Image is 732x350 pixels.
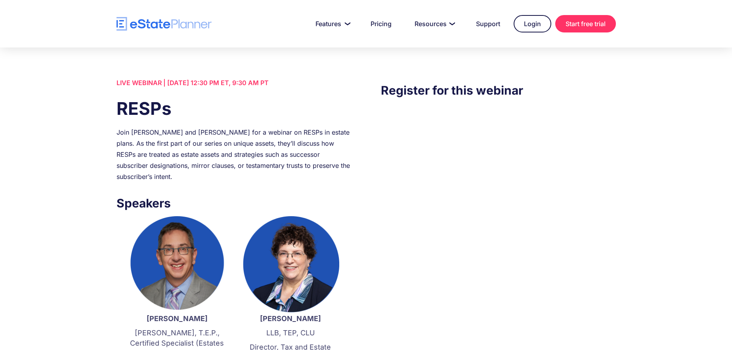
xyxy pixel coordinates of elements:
iframe: Form 0 [381,115,615,175]
a: Pricing [361,16,401,32]
strong: [PERSON_NAME] [260,314,321,323]
a: Features [306,16,357,32]
a: Resources [405,16,463,32]
p: LLB, TEP, CLU [242,328,339,338]
a: Start free trial [555,15,616,32]
div: Join [PERSON_NAME] and [PERSON_NAME] for a webinar on RESPs in estate plans. As the first part of... [117,127,351,182]
h3: Speakers [117,194,351,212]
h1: RESPs [117,96,351,121]
a: Support [466,16,510,32]
a: Login [514,15,551,32]
h3: Register for this webinar [381,81,615,99]
div: LIVE WEBINAR | [DATE] 12:30 PM ET, 9:30 AM PT [117,77,351,88]
strong: [PERSON_NAME] [147,314,208,323]
a: home [117,17,212,31]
